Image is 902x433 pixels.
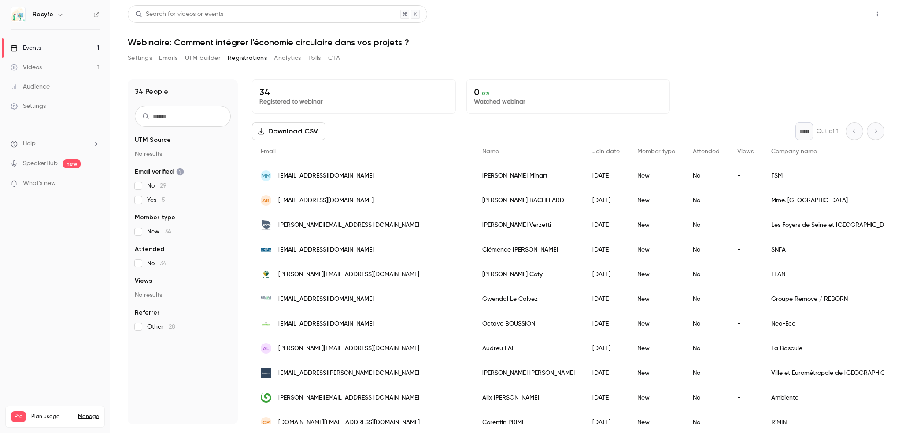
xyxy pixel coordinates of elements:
span: UTM Source [135,136,171,144]
p: 0 [474,87,663,97]
span: What's new [23,179,56,188]
span: Company name [771,148,817,155]
span: 28 [169,324,175,330]
span: Yes [147,196,165,204]
span: AB [262,196,270,204]
div: Clémence [PERSON_NAME] [473,237,584,262]
a: Manage [78,413,99,420]
span: CP [262,418,270,426]
span: [EMAIL_ADDRESS][DOMAIN_NAME] [278,295,374,304]
div: - [728,311,762,336]
div: No [684,287,728,311]
div: [DATE] [584,188,628,213]
button: UTM builder [185,51,221,65]
span: 0 % [482,90,490,96]
button: CTA [328,51,340,65]
button: Download CSV [252,122,325,140]
span: Attended [693,148,720,155]
div: [DATE] [584,336,628,361]
div: [PERSON_NAME] Minart [473,163,584,188]
button: Registrations [228,51,267,65]
span: No [147,181,166,190]
iframe: Noticeable Trigger [89,180,100,188]
span: 34 [160,260,166,266]
div: New [628,163,684,188]
div: No [684,188,728,213]
div: - [728,361,762,385]
p: Registered to webinar [259,97,448,106]
div: Search for videos or events [135,10,223,19]
span: Email verified [135,167,184,176]
div: New [628,237,684,262]
button: Share [828,5,863,23]
div: No [684,311,728,336]
div: No [684,163,728,188]
img: strasbourg.eu [261,368,271,378]
li: help-dropdown-opener [11,139,100,148]
img: groupe-remove.com [261,294,271,304]
img: Recyfe [11,7,25,22]
button: Analytics [274,51,301,65]
div: [DATE] [584,287,628,311]
span: 29 [160,183,166,189]
div: Alix [PERSON_NAME] [473,385,584,410]
span: [PERSON_NAME][EMAIL_ADDRESS][DOMAIN_NAME] [278,221,419,230]
img: elan-france.com [261,269,271,280]
img: fsm.eu [261,220,271,230]
button: Emails [159,51,177,65]
span: Name [482,148,499,155]
span: Help [23,139,36,148]
div: - [728,262,762,287]
div: New [628,287,684,311]
div: [DATE] [584,163,628,188]
span: [EMAIL_ADDRESS][DOMAIN_NAME] [278,245,374,255]
span: 5 [162,197,165,203]
span: Other [147,322,175,331]
div: New [628,311,684,336]
div: No [684,213,728,237]
div: [PERSON_NAME] [PERSON_NAME] [473,361,584,385]
div: New [628,262,684,287]
span: new [63,159,81,168]
span: Email [261,148,276,155]
div: No [684,385,728,410]
span: [EMAIL_ADDRESS][DOMAIN_NAME] [278,196,374,205]
div: [DATE] [584,311,628,336]
h6: Recyfe [33,10,53,19]
span: [EMAIL_ADDRESS][DOMAIN_NAME] [278,171,374,181]
div: New [628,188,684,213]
div: - [728,213,762,237]
div: No [684,336,728,361]
div: New [628,336,684,361]
p: Watched webinar [474,97,663,106]
div: [DATE] [584,213,628,237]
div: - [728,237,762,262]
h1: 34 People [135,86,168,97]
span: [PERSON_NAME][EMAIL_ADDRESS][DOMAIN_NAME] [278,393,419,403]
div: Events [11,44,41,52]
span: Views [737,148,754,155]
div: [PERSON_NAME] BACHELARD [473,188,584,213]
div: [DATE] [584,237,628,262]
section: facet-groups [135,136,231,331]
img: snfa.fr [261,244,271,255]
img: neo-eco.fr [261,318,271,329]
div: New [628,385,684,410]
div: New [628,361,684,385]
span: New [147,227,171,236]
span: AL [263,344,269,352]
div: No [684,361,728,385]
div: - [728,385,762,410]
button: Polls [308,51,321,65]
span: Member type [135,213,175,222]
p: No results [135,150,231,159]
span: Plan usage [31,413,73,420]
span: No [147,259,166,268]
span: [DOMAIN_NAME][EMAIL_ADDRESS][DOMAIN_NAME] [278,418,420,427]
p: 34 [259,87,448,97]
div: - [728,336,762,361]
span: Views [135,277,152,285]
span: [PERSON_NAME][EMAIL_ADDRESS][DOMAIN_NAME] [278,270,419,279]
div: [DATE] [584,262,628,287]
span: Referrer [135,308,159,317]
